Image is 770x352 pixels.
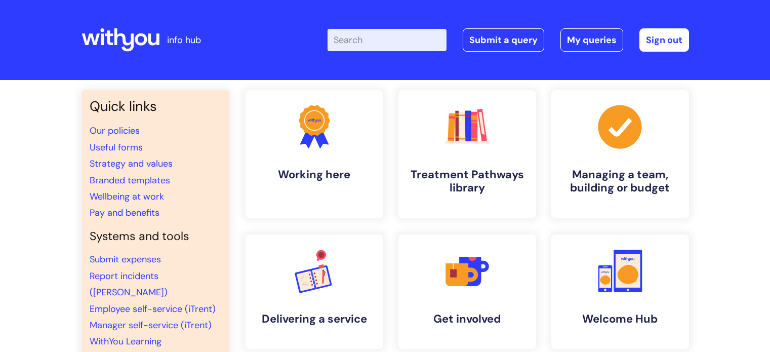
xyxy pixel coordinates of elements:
a: Sign out [639,28,689,52]
a: Submit expenses [90,253,161,265]
a: Branded templates [90,174,170,186]
a: Our policies [90,125,140,137]
h4: Welcome Hub [559,312,681,326]
a: Strategy and values [90,158,173,170]
div: | - [328,28,689,52]
a: Useful forms [90,141,143,153]
a: Pay and benefits [90,207,159,219]
h4: Get involved [407,312,528,326]
input: Search [328,29,447,51]
a: Submit a query [463,28,544,52]
a: Employee self-service (iTrent) [90,303,216,315]
a: Report incidents ([PERSON_NAME]) [90,270,168,298]
h4: Managing a team, building or budget [559,168,681,195]
a: WithYou Learning [90,335,161,347]
a: Wellbeing at work [90,190,164,203]
h4: Treatment Pathways library [407,168,528,195]
h4: Delivering a service [254,312,375,326]
a: Managing a team, building or budget [551,90,689,218]
a: Working here [246,90,383,218]
a: Get involved [398,234,536,349]
a: My queries [560,28,623,52]
a: Delivering a service [246,234,383,349]
a: Manager self-service (iTrent) [90,319,212,331]
h4: Working here [254,168,375,181]
h4: Systems and tools [90,229,221,244]
a: Welcome Hub [551,234,689,349]
h3: Quick links [90,98,221,114]
p: info hub [167,32,201,48]
a: Treatment Pathways library [398,90,536,218]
